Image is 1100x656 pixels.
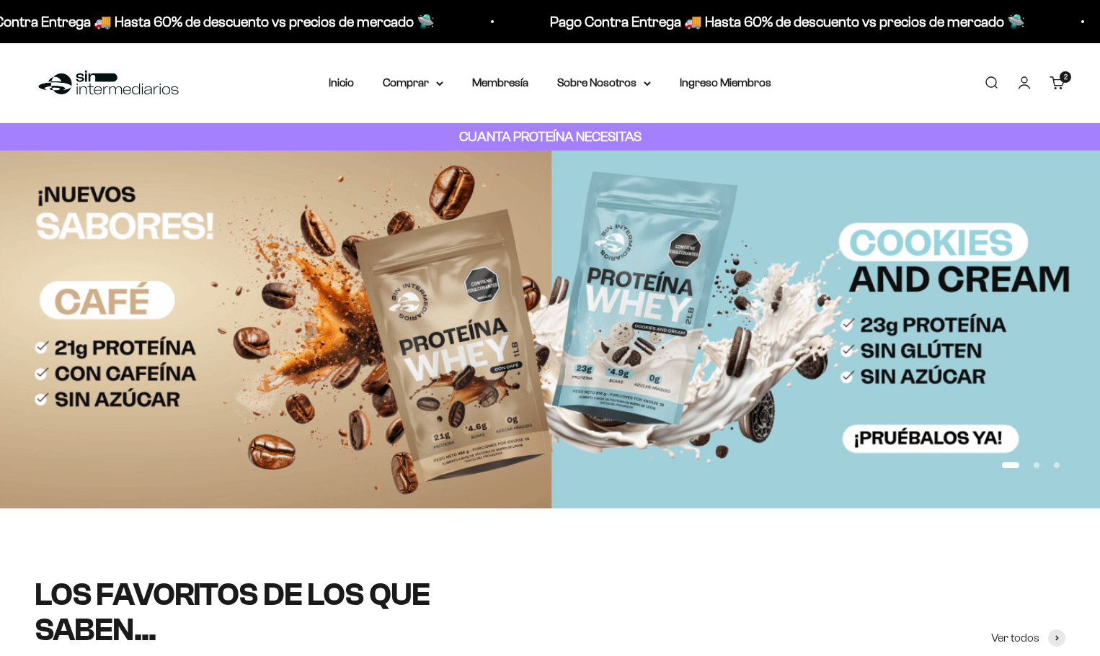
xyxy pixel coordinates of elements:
[472,76,528,89] a: Membresía
[680,76,771,89] a: Ingreso Miembros
[35,577,430,647] split-lines: LOS FAVORITOS DE LOS QUE SABEN...
[1064,73,1068,81] span: 2
[557,73,651,92] summary: Sobre Nosotros
[991,629,1065,647] a: Ver todos
[459,129,642,144] strong: CUANTA PROTEÍNA NECESITAS
[383,73,443,92] summary: Comprar
[329,76,354,89] a: Inicio
[991,629,1039,647] span: Ver todos
[545,10,1020,33] p: Pago Contra Entrega 🚚 Hasta 60% de descuento vs precios de mercado 🛸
